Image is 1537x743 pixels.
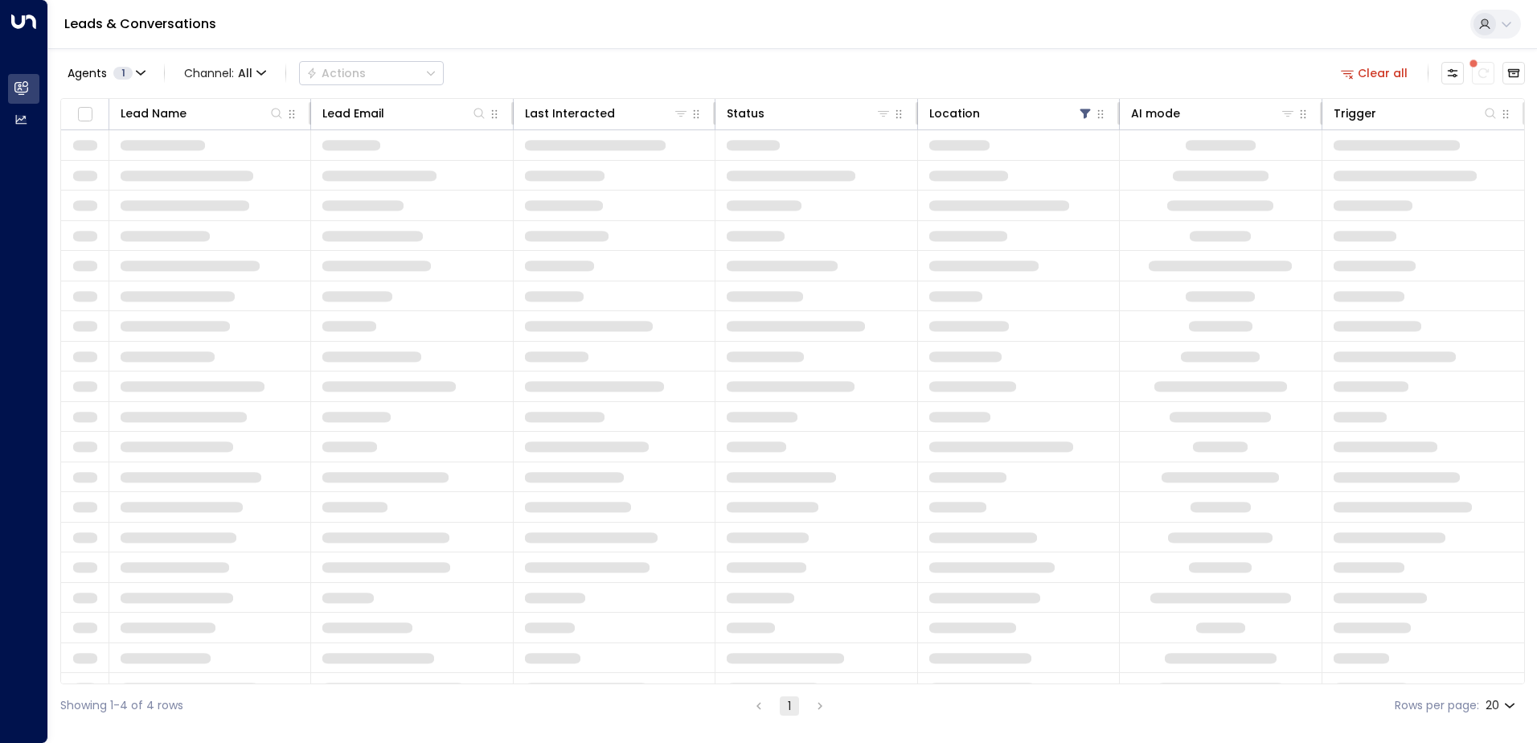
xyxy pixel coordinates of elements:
div: Lead Name [121,104,285,123]
button: Clear all [1334,62,1415,84]
div: Last Interacted [525,104,689,123]
div: Showing 1-4 of 4 rows [60,697,183,714]
span: Agents [68,68,107,79]
div: AI mode [1131,104,1180,123]
span: There are new threads available. Refresh the grid to view the latest updates. [1472,62,1494,84]
button: Customize [1441,62,1464,84]
div: Status [727,104,891,123]
button: Actions [299,61,444,85]
div: Actions [306,66,366,80]
div: Last Interacted [525,104,615,123]
button: Agents1 [60,62,151,84]
div: AI mode [1131,104,1295,123]
div: Status [727,104,764,123]
div: Button group with a nested menu [299,61,444,85]
div: Lead Name [121,104,186,123]
div: Location [929,104,1093,123]
a: Leads & Conversations [64,14,216,33]
span: All [238,67,252,80]
button: Archived Leads [1502,62,1525,84]
div: Lead Email [322,104,384,123]
label: Rows per page: [1395,697,1479,714]
button: page 1 [780,696,799,716]
nav: pagination navigation [748,696,830,716]
div: Location [929,104,980,123]
span: 1 [113,67,133,80]
div: Trigger [1334,104,1498,123]
div: Trigger [1334,104,1376,123]
div: Lead Email [322,104,486,123]
div: 20 [1486,694,1519,717]
button: Channel:All [178,62,273,84]
span: Channel: [178,62,273,84]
